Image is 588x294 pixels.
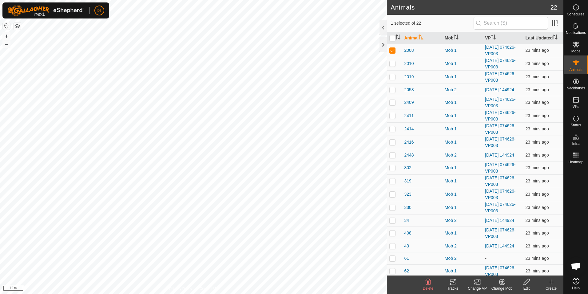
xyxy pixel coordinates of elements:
[485,110,515,121] a: [DATE] 074626-VP003
[97,7,102,14] span: DL
[419,35,423,40] p-sorticon: Activate to sort
[445,217,480,224] div: Mob 2
[526,243,549,248] span: 29 Sept 2025, 3:31 pm
[3,32,10,40] button: +
[404,165,411,171] span: 302
[553,35,558,40] p-sorticon: Activate to sort
[526,256,549,261] span: 29 Sept 2025, 3:31 pm
[485,123,515,135] a: [DATE] 074626-VP003
[445,87,480,93] div: Mob 2
[526,231,549,235] span: 29 Sept 2025, 3:31 pm
[485,175,515,187] a: [DATE] 074626-VP003
[526,218,549,223] span: 29 Sept 2025, 3:31 pm
[526,48,549,53] span: 29 Sept 2025, 3:31 pm
[445,60,480,67] div: Mob 1
[571,49,580,53] span: Mobs
[445,204,480,211] div: Mob 1
[404,204,411,211] span: 330
[485,189,515,200] a: [DATE] 074626-VP003
[483,32,523,44] th: VP
[572,286,580,290] span: Help
[485,153,514,157] a: [DATE] 144924
[391,20,473,27] span: 1 selected of 22
[404,191,411,198] span: 323
[404,230,411,236] span: 408
[485,97,515,108] a: [DATE] 074626-VP003
[485,256,487,261] app-display-virtual-paddock-transition: -
[570,123,581,127] span: Status
[445,178,480,184] div: Mob 1
[566,31,586,35] span: Notifications
[404,99,414,106] span: 2409
[442,32,483,44] th: Mob
[404,255,409,262] span: 61
[404,139,414,145] span: 2416
[454,35,459,40] p-sorticon: Activate to sort
[395,35,400,40] p-sorticon: Activate to sort
[568,160,583,164] span: Heatmap
[445,126,480,132] div: Mob 1
[391,4,550,11] h2: Animals
[572,142,579,145] span: Infra
[569,68,582,71] span: Animals
[485,71,515,83] a: [DATE] 074626-VP003
[523,32,563,44] th: Last Updated
[445,152,480,158] div: Mob 2
[526,268,549,273] span: 29 Sept 2025, 3:31 pm
[404,87,414,93] span: 2058
[445,243,480,249] div: Mob 2
[572,105,579,108] span: VPs
[445,74,480,80] div: Mob 1
[465,286,490,291] div: Change VP
[526,113,549,118] span: 29 Sept 2025, 3:31 pm
[526,178,549,183] span: 29 Sept 2025, 3:31 pm
[550,3,557,12] span: 22
[526,205,549,210] span: 29 Sept 2025, 3:31 pm
[404,268,409,274] span: 62
[485,87,514,92] a: [DATE] 144924
[445,99,480,106] div: Mob 1
[404,60,414,67] span: 2010
[514,286,539,291] div: Edit
[526,100,549,105] span: 29 Sept 2025, 3:31 pm
[567,12,584,16] span: Schedules
[485,227,515,239] a: [DATE] 074626-VP003
[445,47,480,54] div: Mob 1
[3,22,10,30] button: Reset Map
[404,74,414,80] span: 2019
[526,126,549,131] span: 29 Sept 2025, 3:31 pm
[200,286,218,292] a: Contact Us
[526,87,549,92] span: 29 Sept 2025, 3:31 pm
[445,191,480,198] div: Mob 1
[404,243,409,249] span: 43
[485,202,515,213] a: [DATE] 074626-VP003
[485,45,515,56] a: [DATE] 074626-VP003
[526,153,549,157] span: 29 Sept 2025, 3:31 pm
[566,86,585,90] span: Neckbands
[445,139,480,145] div: Mob 1
[490,286,514,291] div: Change Mob
[445,112,480,119] div: Mob 1
[526,192,549,197] span: 29 Sept 2025, 3:31 pm
[445,268,480,274] div: Mob 1
[474,17,548,30] input: Search (S)
[423,286,434,291] span: Delete
[445,165,480,171] div: Mob 1
[404,178,411,184] span: 319
[526,61,549,66] span: 29 Sept 2025, 3:31 pm
[445,255,480,262] div: Mob 2
[404,152,414,158] span: 2448
[485,243,514,248] a: [DATE] 144924
[169,286,192,292] a: Privacy Policy
[14,22,21,30] button: Map Layers
[404,217,409,224] span: 34
[3,40,10,48] button: –
[485,137,515,148] a: [DATE] 074626-VP003
[485,58,515,69] a: [DATE] 074626-VP003
[526,165,549,170] span: 29 Sept 2025, 3:31 pm
[526,74,549,79] span: 29 Sept 2025, 3:31 pm
[526,140,549,145] span: 29 Sept 2025, 3:31 pm
[485,162,515,174] a: [DATE] 074626-VP003
[491,35,496,40] p-sorticon: Activate to sort
[7,5,84,16] img: Gallagher Logo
